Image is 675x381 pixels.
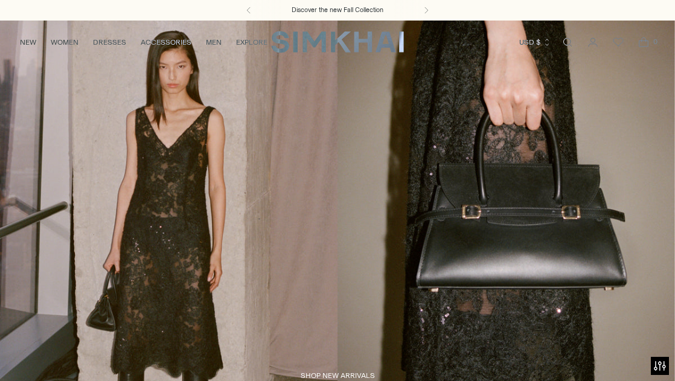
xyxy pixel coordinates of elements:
a: Wishlist [606,30,630,54]
a: Open search modal [555,30,580,54]
a: Open cart modal [632,30,656,54]
a: Go to the account page [581,30,605,54]
span: 0 [650,36,661,47]
a: SIMKHAI [271,30,404,54]
a: Discover the new Fall Collection [292,5,383,15]
a: DRESSES [93,29,126,56]
span: shop new arrivals [301,371,375,380]
a: MEN [206,29,222,56]
a: EXPLORE [236,29,267,56]
a: WOMEN [51,29,78,56]
button: USD $ [519,29,551,56]
a: NEW [20,29,36,56]
a: ACCESSORIES [141,29,191,56]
